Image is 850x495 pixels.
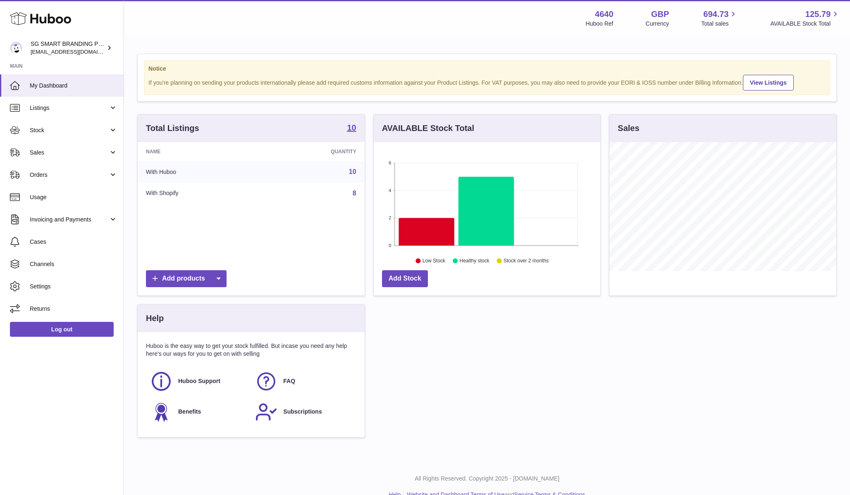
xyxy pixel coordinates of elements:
a: Log out [10,322,114,337]
span: AVAILABLE Stock Total [770,20,840,28]
a: 694.73 Total sales [701,9,738,28]
strong: GBP [651,9,669,20]
text: Healthy stock [459,258,489,264]
text: Stock over 2 months [504,258,549,264]
span: Invoicing and Payments [30,216,109,224]
div: Huboo Ref [586,20,614,28]
span: [EMAIL_ADDRESS][DOMAIN_NAME] [31,48,122,55]
text: 4 [389,188,391,193]
span: Sales [30,149,109,157]
td: With Huboo [138,161,260,183]
div: Currency [646,20,669,28]
a: 10 [347,124,356,133]
span: 694.73 [703,9,728,20]
span: My Dashboard [30,82,117,90]
span: Orders [30,171,109,179]
text: Low Stock [423,258,446,264]
strong: Notice [148,65,826,73]
div: If you're planning on sending your products internationally please add required customs informati... [148,74,826,90]
p: Huboo is the easy way to get your stock fulfilled. But incase you need any help here's our ways f... [146,342,356,358]
a: Add products [146,270,227,287]
div: SG SMART BRANDING PTE. LTD. [31,40,105,56]
span: 125.79 [805,9,831,20]
span: Listings [30,104,109,112]
a: FAQ [255,370,352,393]
p: All Rights Reserved. Copyright 2025 - [DOMAIN_NAME] [131,475,843,483]
a: Add Stock [382,270,428,287]
a: Benefits [150,401,247,423]
span: Total sales [701,20,738,28]
a: View Listings [743,75,794,90]
strong: 4640 [595,9,614,20]
a: 8 [353,190,356,197]
span: Usage [30,193,117,201]
th: Quantity [260,142,365,161]
span: Cases [30,238,117,246]
th: Name [138,142,260,161]
h3: Help [146,313,164,324]
a: Huboo Support [150,370,247,393]
td: With Shopify [138,183,260,204]
a: 125.79 AVAILABLE Stock Total [770,9,840,28]
h3: Sales [618,123,639,134]
h3: Total Listings [146,123,199,134]
img: uktopsmileshipping@gmail.com [10,42,22,54]
span: Channels [30,260,117,268]
strong: 10 [347,124,356,132]
a: 10 [349,168,356,175]
text: 6 [389,160,391,165]
span: Returns [30,305,117,313]
text: 0 [389,243,391,248]
h3: AVAILABLE Stock Total [382,123,474,134]
span: Subscriptions [283,408,322,416]
span: Huboo Support [178,377,220,385]
text: 2 [389,216,391,221]
span: Settings [30,283,117,290]
span: Stock [30,126,109,134]
span: Benefits [178,408,201,416]
span: FAQ [283,377,295,385]
a: Subscriptions [255,401,352,423]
